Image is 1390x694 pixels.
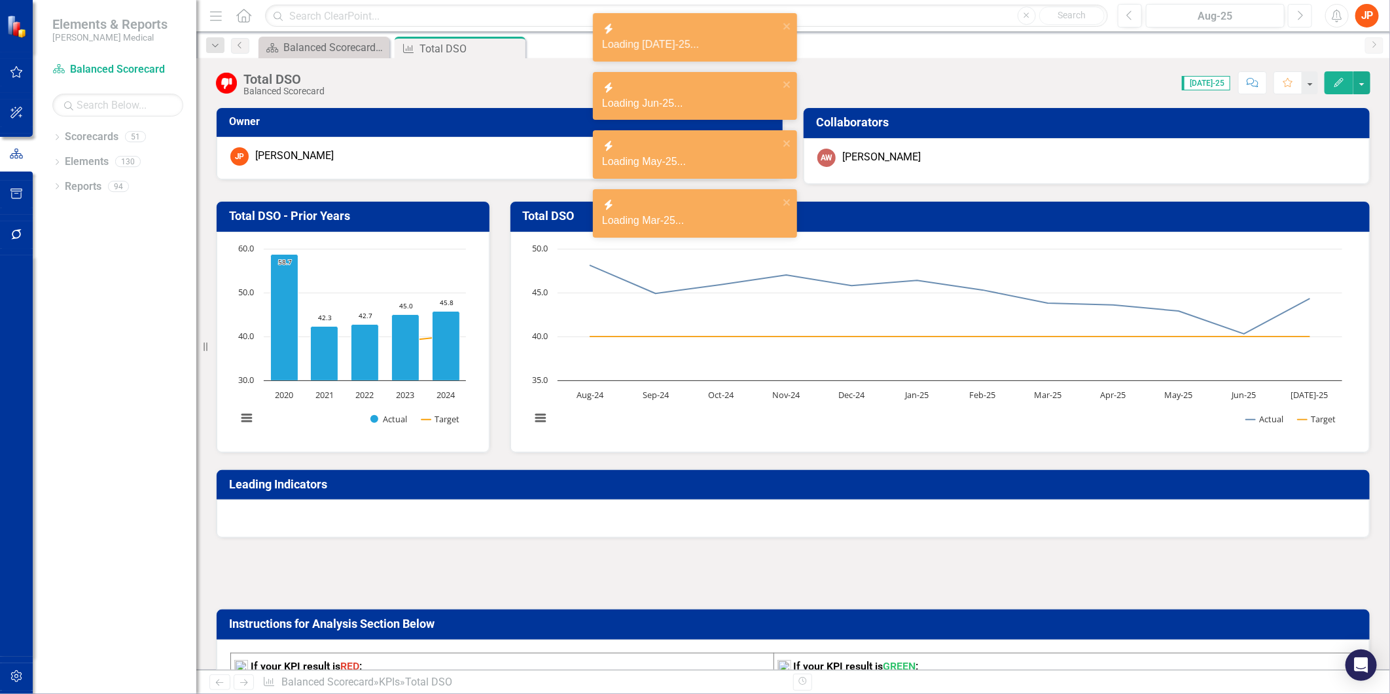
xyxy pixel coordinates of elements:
svg: Interactive chart [230,242,472,439]
button: Search [1039,7,1105,25]
g: Actual, series 1 of 2. Bar series with 5 bars. [271,254,460,380]
button: close [783,194,792,210]
path: 2024, 45.8. Actual. [433,311,460,380]
text: Apr-25 [1100,389,1126,401]
text: 2022 [356,389,374,401]
text: 40.0 [238,330,254,342]
button: Show Target [1298,414,1336,425]
div: Total DSO [419,41,522,57]
button: Show Target [421,414,460,425]
h3: Leading Indicators [229,478,1362,491]
div: Loading Jun-25... [602,96,779,111]
button: View chart menu, Chart [238,409,256,428]
div: 51 [125,132,146,143]
span: GREEN [883,660,916,672]
input: Search Below... [52,94,183,117]
div: Chart. Highcharts interactive chart. [524,242,1357,439]
text: Sep-24 [642,389,669,401]
text: 45.0 [532,286,548,298]
a: Balanced Scorecard [281,676,374,688]
strong: If your KPI result is : [251,660,362,672]
img: ClearPoint Strategy [7,15,29,38]
div: » » [262,675,783,690]
text: Actual [383,413,407,425]
div: Loading [DATE]-25... [602,37,779,52]
text: 2023 [396,389,414,401]
text: 50.0 [238,286,254,298]
button: JP [1355,4,1379,27]
span: RED [340,660,359,672]
div: 94 [108,181,129,192]
text: 40.0 [532,330,548,342]
text: 2020 [275,389,293,401]
img: Below Target [216,73,237,94]
div: AW [817,149,836,167]
div: Balanced Scorecard Welcome Page [283,39,386,56]
path: 2023, 45. Actual. [392,314,419,380]
text: Feb-25 [969,389,995,401]
span: [DATE]-25 [1182,76,1230,90]
div: JP [230,147,249,166]
g: Target, line 2 of 2 with 12 data points. [587,334,1312,339]
img: mceclip1%20v16.png [777,660,791,674]
div: [PERSON_NAME] [842,150,921,165]
img: mceclip2%20v12.png [234,660,248,674]
div: Total DSO [405,676,452,688]
text: Target [1311,413,1336,425]
path: 2020, 58.7. Actual. [271,254,298,380]
button: Aug-25 [1146,4,1285,27]
button: View chart menu, Chart [531,409,550,428]
text: Target [435,413,459,425]
text: 60.0 [238,242,254,254]
a: Balanced Scorecard Welcome Page [262,39,386,56]
path: 2021, 42.3. Actual. [311,326,338,380]
div: Aug-25 [1150,9,1280,24]
div: Open Intercom Messenger [1345,649,1377,681]
text: 2024 [437,389,455,401]
div: Total DSO [243,72,325,86]
text: May-25 [1164,389,1192,401]
text: 35.0 [532,374,548,386]
h3: Total DSO - Prior Years [229,210,482,223]
button: Show Actual [370,414,407,425]
text: 42.3 [318,313,332,322]
small: [PERSON_NAME] Medical [52,32,168,43]
button: close [783,18,792,33]
div: Loading May-25... [602,155,779,170]
h3: Owner [229,116,775,128]
h3: Instructions for Analysis Section Below [229,617,1362,630]
span: Elements & Reports [52,16,168,32]
div: Balanced Scorecard [243,86,325,96]
text: 45.0 [399,301,413,310]
text: Dec-24 [838,389,865,401]
text: Jun-25 [1230,389,1256,401]
div: 130 [115,156,141,168]
text: 2021 [315,389,334,401]
text: 45.8 [440,298,454,307]
h3: Total DSO [523,210,1363,223]
h3: Collaborators [816,116,1362,129]
text: 58.7 [278,257,292,266]
div: [PERSON_NAME] [255,149,334,164]
text: [DATE]-25 [1291,389,1328,401]
a: KPIs [379,676,400,688]
button: Show Actual [1246,414,1283,425]
text: 42.7 [359,311,372,320]
text: Mar-25 [1034,389,1061,401]
a: Elements [65,155,109,170]
text: Actual [1259,413,1283,425]
div: Chart. Highcharts interactive chart. [230,242,476,439]
svg: Interactive chart [524,242,1349,439]
text: Oct-24 [708,389,734,401]
button: close [783,136,792,151]
button: close [783,77,792,92]
a: Balanced Scorecard [52,62,183,77]
text: 30.0 [238,374,254,386]
a: Scorecards [65,130,118,145]
path: 2022, 42.7. Actual. [351,324,379,380]
strong: If your KPI result is : [794,660,919,672]
text: 50.0 [532,242,548,254]
a: Reports [65,179,101,194]
text: Jan-25 [904,389,929,401]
